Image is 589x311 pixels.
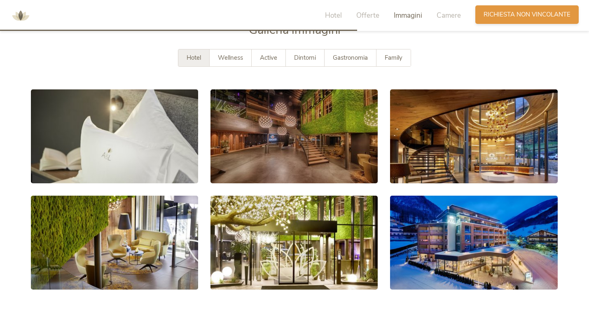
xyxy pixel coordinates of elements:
img: AMONTI & LUNARIS Wellnessresort [8,3,33,28]
span: Camere [437,11,461,20]
span: Active [260,54,277,62]
span: Hotel [187,54,201,62]
span: Immagini [394,11,422,20]
a: AMONTI & LUNARIS Wellnessresort [8,12,33,18]
span: Wellness [218,54,243,62]
span: Richiesta non vincolante [484,10,570,19]
span: Offerte [356,11,379,20]
span: Family [385,54,402,62]
span: Hotel [325,11,342,20]
span: Dintorni [294,54,316,62]
span: Galleria immagini [249,22,341,38]
span: Gastronomia [333,54,368,62]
